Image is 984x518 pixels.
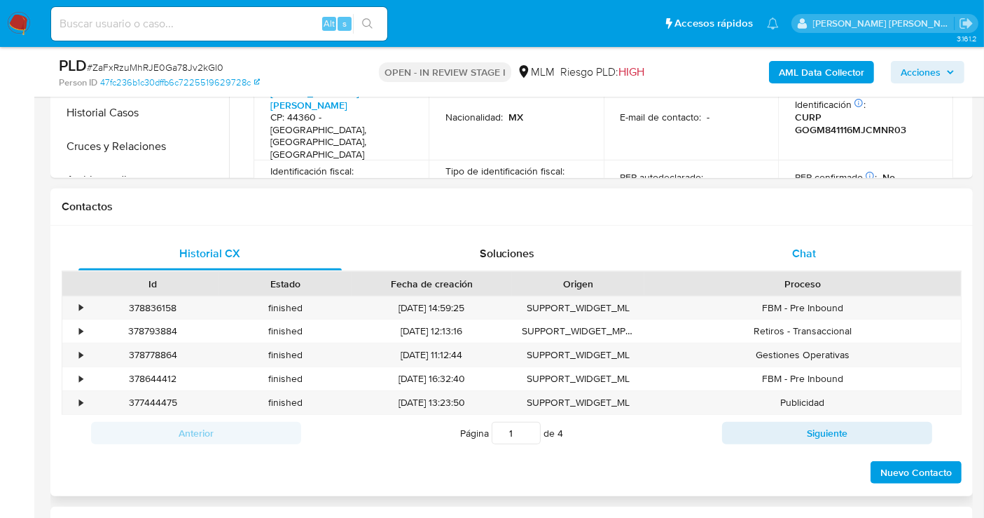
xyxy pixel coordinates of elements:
[460,422,563,444] span: Página de
[270,165,354,177] p: Identificación fiscal :
[445,177,464,190] p: RFC
[51,15,387,33] input: Buscar usuario o caso...
[880,463,952,482] span: Nuevo Contacto
[352,343,512,367] div: [DATE] 11:12:44
[87,297,219,320] div: 378836158
[722,422,932,444] button: Siguiente
[229,277,342,291] div: Estado
[79,396,83,409] div: •
[445,111,503,123] p: Nacionalidad :
[560,64,644,80] span: Riesgo PLD:
[79,325,83,338] div: •
[512,343,644,367] div: SUPPORT_WIDGET_ML
[342,17,347,30] span: s
[674,16,753,31] span: Accesos rápidos
[87,343,219,367] div: 378778864
[512,367,644,390] div: SUPPORT_WIDGET_ML
[813,17,955,30] p: nancy.sanchezgarcia@mercadolibre.com.mx
[882,171,895,184] p: No
[644,320,961,343] div: Retiros - Transaccional
[97,277,209,291] div: Id
[219,343,352,367] div: finished
[445,165,564,177] p: Tipo de identificación fiscal :
[644,343,961,367] div: Gestiones Operativas
[54,163,229,197] button: Archivos adjuntos
[91,422,301,444] button: Anterior
[54,96,229,130] button: Historial Casos
[352,297,512,320] div: [DATE] 14:59:25
[959,16,973,31] a: Salir
[517,64,555,80] div: MLM
[654,277,951,291] div: Proceso
[219,391,352,414] div: finished
[709,171,712,184] p: -
[59,54,87,76] b: PLD
[512,297,644,320] div: SUPPORT_WIDGET_ML
[891,61,964,83] button: Acciones
[79,301,83,315] div: •
[522,277,635,291] div: Origen
[795,98,866,111] p: Identificación :
[379,62,511,82] p: OPEN - IN REVIEW STAGE I
[644,297,961,320] div: FBM - Pre Inbound
[59,76,97,89] b: Person ID
[621,111,702,123] p: E-mail de contacto :
[62,200,962,214] h1: Contactos
[901,61,941,83] span: Acciones
[767,18,779,29] a: Notificaciones
[87,391,219,414] div: 377444475
[557,426,563,440] span: 4
[87,320,219,343] div: 378793884
[353,14,382,34] button: search-icon
[219,367,352,390] div: finished
[792,245,816,261] span: Chat
[871,461,962,484] button: Nuevo Contacto
[508,111,523,123] p: MX
[79,348,83,362] div: •
[352,391,512,414] div: [DATE] 13:23:50
[270,111,406,161] h4: CP: 44360 - [GEOGRAPHIC_DATA], [GEOGRAPHIC_DATA], [GEOGRAPHIC_DATA]
[512,391,644,414] div: SUPPORT_WIDGET_ML
[270,86,359,112] a: [STREET_ADDRESS][PERSON_NAME]
[87,60,223,74] span: # ZaFxRzuMhRJE0Ga78Jv2kGI0
[707,111,710,123] p: -
[219,297,352,320] div: finished
[957,33,977,44] span: 3.161.2
[795,171,877,184] p: PEP confirmado :
[795,111,931,136] p: CURP GOGM841116MJCMNR03
[512,320,644,343] div: SUPPORT_WIDGET_MP_MOBILE
[54,130,229,163] button: Cruces y Relaciones
[769,61,874,83] button: AML Data Collector
[361,277,502,291] div: Fecha de creación
[779,61,864,83] b: AML Data Collector
[621,171,704,184] p: PEP autodeclarado :
[644,367,961,390] div: FBM - Pre Inbound
[324,17,335,30] span: Alt
[352,320,512,343] div: [DATE] 12:13:16
[100,76,260,89] a: 47fc236b1c30dffb6c7225519629728c
[480,245,535,261] span: Soluciones
[270,177,344,190] p: MAR1009034G0
[618,64,644,80] span: HIGH
[79,372,83,386] div: •
[180,245,241,261] span: Historial CX
[352,367,512,390] div: [DATE] 16:32:40
[87,367,219,390] div: 378644412
[219,320,352,343] div: finished
[644,391,961,414] div: Publicidad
